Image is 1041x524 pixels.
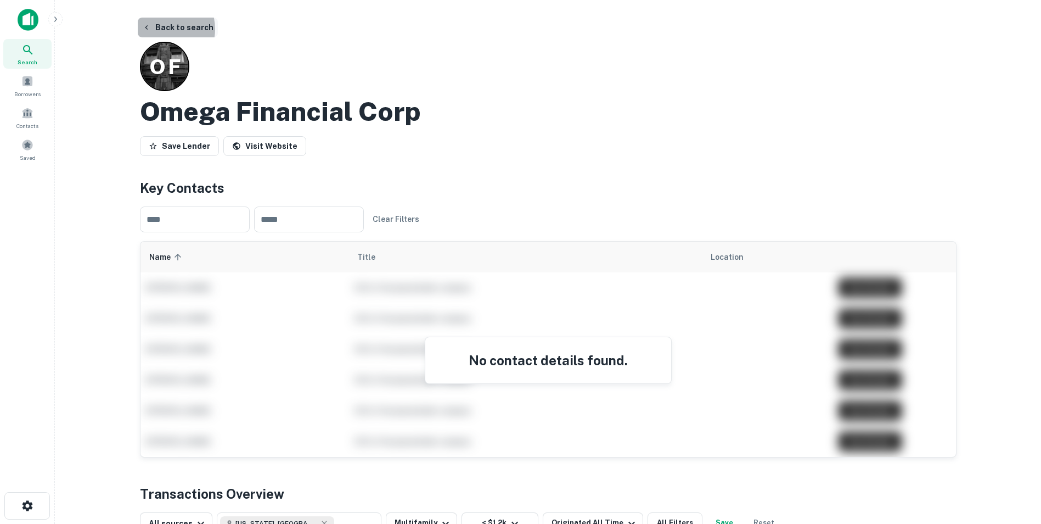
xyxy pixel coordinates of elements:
span: Contacts [16,121,38,130]
h2: Omega Financial Corp [140,96,421,127]
h4: Transactions Overview [140,484,284,504]
a: Contacts [3,103,52,132]
span: Saved [20,153,36,162]
a: Search [3,39,52,69]
button: Clear Filters [368,209,424,229]
a: Visit Website [223,136,306,156]
a: Borrowers [3,71,52,101]
button: Back to search [138,18,218,37]
a: Saved [3,135,52,164]
span: Borrowers [14,90,41,98]
iframe: Chat Widget [986,436,1041,489]
span: Search [18,58,37,66]
p: O F [149,51,180,82]
h4: No contact details found. [438,350,658,370]
h4: Key Contacts [140,178,956,198]
img: capitalize-icon.png [18,9,38,31]
div: scrollable content [140,242,956,457]
button: Save Lender [140,136,219,156]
